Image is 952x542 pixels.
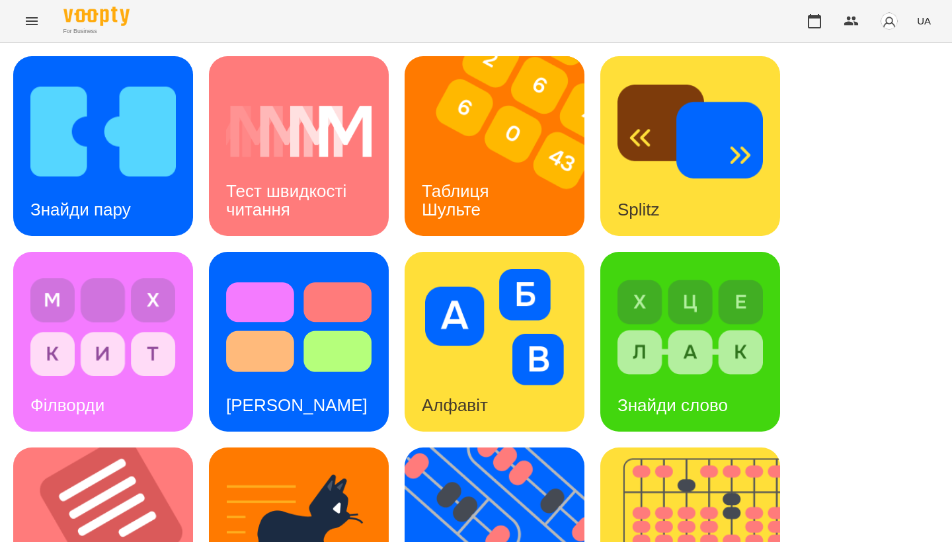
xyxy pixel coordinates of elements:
[617,395,728,415] h3: Знайди слово
[63,27,130,36] span: For Business
[209,56,389,236] a: Тест швидкості читанняТест швидкості читання
[63,7,130,26] img: Voopty Logo
[209,252,389,432] a: Тест Струпа[PERSON_NAME]
[600,252,780,432] a: Знайди словоЗнайди слово
[422,269,567,385] img: Алфавіт
[226,395,368,415] h3: [PERSON_NAME]
[405,56,584,236] a: Таблиця ШультеТаблиця Шульте
[30,269,176,385] img: Філворди
[13,252,193,432] a: ФілвордиФілворди
[422,181,494,219] h3: Таблиця Шульте
[13,56,193,236] a: Знайди паруЗнайди пару
[226,73,372,190] img: Тест швидкості читання
[226,269,372,385] img: Тест Струпа
[226,181,351,219] h3: Тест швидкості читання
[422,395,488,415] h3: Алфавіт
[880,12,898,30] img: avatar_s.png
[405,56,601,236] img: Таблиця Шульте
[912,9,936,33] button: UA
[600,56,780,236] a: SplitzSplitz
[405,252,584,432] a: АлфавітАлфавіт
[30,395,104,415] h3: Філворди
[617,200,660,219] h3: Splitz
[917,14,931,28] span: UA
[30,200,131,219] h3: Знайди пару
[617,73,763,190] img: Splitz
[30,73,176,190] img: Знайди пару
[617,269,763,385] img: Знайди слово
[16,5,48,37] button: Menu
